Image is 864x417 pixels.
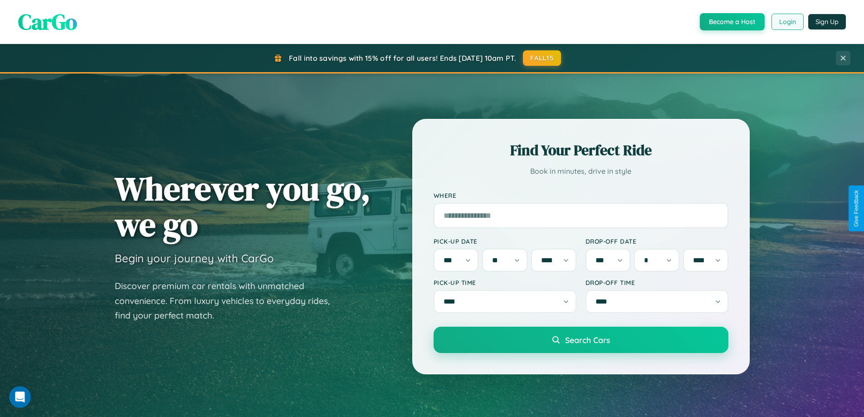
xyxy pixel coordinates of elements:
label: Pick-up Time [434,279,576,286]
p: Book in minutes, drive in style [434,165,728,178]
h1: Wherever you go, we go [115,171,371,242]
button: Become a Host [700,13,765,30]
span: Fall into savings with 15% off for all users! Ends [DATE] 10am PT. [289,54,516,63]
label: Drop-off Date [586,237,728,245]
button: Search Cars [434,327,728,353]
button: FALL15 [523,50,561,66]
label: Drop-off Time [586,279,728,286]
button: Sign Up [808,14,846,29]
iframe: Intercom live chat [9,386,31,408]
div: Give Feedback [853,190,859,227]
h3: Begin your journey with CarGo [115,251,274,265]
label: Where [434,191,728,199]
h2: Find Your Perfect Ride [434,140,728,160]
button: Login [771,14,804,30]
label: Pick-up Date [434,237,576,245]
span: Search Cars [565,335,610,345]
span: CarGo [18,7,77,37]
p: Discover premium car rentals with unmatched convenience. From luxury vehicles to everyday rides, ... [115,279,342,323]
